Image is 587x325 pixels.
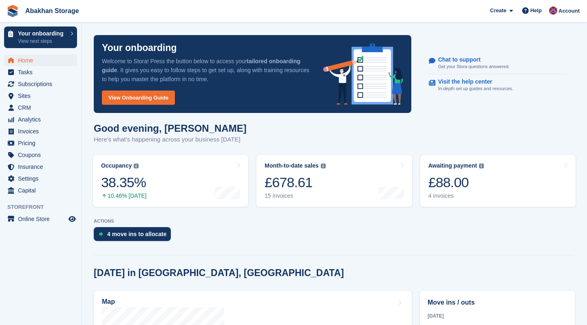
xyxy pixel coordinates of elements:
[18,161,67,172] span: Insurance
[18,102,67,113] span: CRM
[265,192,325,199] div: 15 invoices
[102,43,177,53] p: Your onboarding
[438,78,507,85] p: Visit the help center
[428,162,477,169] div: Awaiting payment
[4,66,77,78] a: menu
[18,31,66,36] p: Your onboarding
[94,123,247,134] h1: Good evening, [PERSON_NAME]
[18,137,67,149] span: Pricing
[265,174,325,191] div: £678.61
[256,155,412,207] a: Month-to-date sales £678.61 15 invoices
[18,185,67,196] span: Capital
[18,55,67,66] span: Home
[323,44,403,105] img: onboarding-info-6c161a55d2c0e0a8cae90662b2fe09162a5109e8cc188191df67fb4f79e88e88.svg
[4,27,77,48] a: Your onboarding View next steps
[420,155,576,207] a: Awaiting payment £88.00 4 invoices
[94,268,344,279] h2: [DATE] in [GEOGRAPHIC_DATA], [GEOGRAPHIC_DATA]
[99,232,103,237] img: move_ins_to_allocate_icon-fdf77a2bb77ea45bf5b3d319d69a93e2d87916cf1d5bf7949dd705db3b84f3ca.svg
[101,162,132,169] div: Occupancy
[22,4,82,18] a: Abakhan Storage
[7,5,19,17] img: stora-icon-8386f47178a22dfd0bd8f6a31ec36ba5ce8667c1dd55bd0f319d3a0aa187defe.svg
[18,90,67,102] span: Sites
[4,126,77,137] a: menu
[428,312,567,320] div: [DATE]
[4,185,77,196] a: menu
[4,213,77,225] a: menu
[4,102,77,113] a: menu
[321,164,326,168] img: icon-info-grey-7440780725fd019a000dd9b08b2336e03edf1995a4989e88bcd33f0948082b44.svg
[558,7,580,15] span: Account
[94,135,247,144] p: Here's what's happening across your business [DATE]
[67,214,77,224] a: Preview store
[4,137,77,149] a: menu
[94,227,175,245] a: 4 move ins to allocate
[93,155,248,207] a: Occupancy 38.35% 10.46% [DATE]
[18,78,67,90] span: Subscriptions
[18,173,67,184] span: Settings
[94,219,575,224] p: ACTIONS
[18,126,67,137] span: Invoices
[4,55,77,66] a: menu
[102,57,310,84] p: Welcome to Stora! Press the button below to access your . It gives you easy to follow steps to ge...
[101,174,146,191] div: 38.35%
[438,63,510,70] p: Get your Stora questions answered.
[490,7,506,15] span: Create
[549,7,557,15] img: William Abakhan
[4,90,77,102] a: menu
[18,114,67,125] span: Analytics
[18,149,67,161] span: Coupons
[429,52,567,75] a: Chat to support Get your Stora questions answered.
[134,164,139,168] img: icon-info-grey-7440780725fd019a000dd9b08b2336e03edf1995a4989e88bcd33f0948082b44.svg
[4,161,77,172] a: menu
[4,114,77,125] a: menu
[18,213,67,225] span: Online Store
[4,149,77,161] a: menu
[429,74,567,96] a: Visit the help center In-depth set up guides and resources.
[101,192,146,199] div: 10.46% [DATE]
[265,162,318,169] div: Month-to-date sales
[428,298,567,307] h2: Move ins / outs
[4,173,77,184] a: menu
[438,56,503,63] p: Chat to support
[18,66,67,78] span: Tasks
[102,298,115,305] h2: Map
[4,78,77,90] a: menu
[102,91,175,105] a: View Onboarding Guide
[428,174,484,191] div: £88.00
[18,38,66,45] p: View next steps
[428,192,484,199] div: 4 invoices
[530,7,542,15] span: Help
[7,203,81,211] span: Storefront
[438,85,514,92] p: In-depth set up guides and resources.
[479,164,484,168] img: icon-info-grey-7440780725fd019a000dd9b08b2336e03edf1995a4989e88bcd33f0948082b44.svg
[107,231,167,237] div: 4 move ins to allocate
